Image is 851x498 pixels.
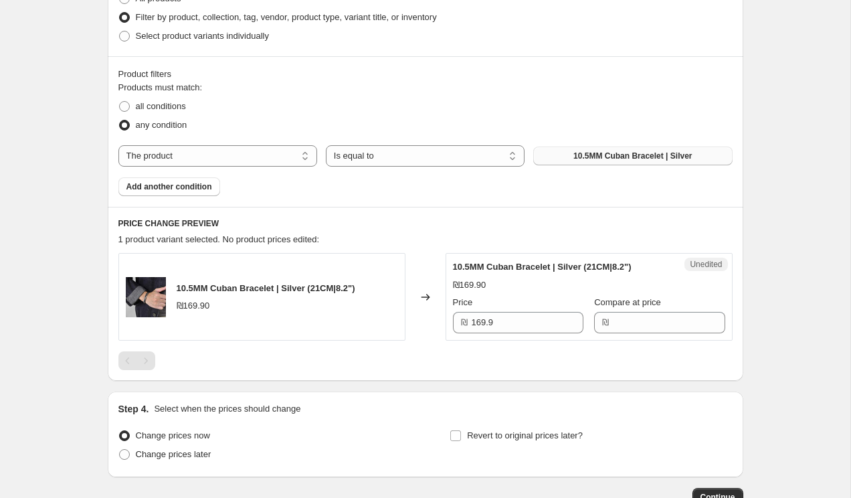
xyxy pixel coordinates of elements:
nav: Pagination [118,351,155,370]
span: Select product variants individually [136,31,269,41]
span: Compare at price [594,297,661,307]
span: Change prices later [136,449,211,459]
span: 10.5MM Cuban Bracelet | Silver (21CM|8.2") [453,262,632,272]
div: ₪169.90 [453,278,486,292]
span: ₪ [461,317,468,327]
span: all conditions [136,101,186,111]
span: Change prices now [136,430,210,440]
h6: PRICE CHANGE PREVIEW [118,218,733,229]
h2: Step 4. [118,402,149,416]
span: 10.5MM Cuban Bracelet | Silver [573,151,692,161]
div: ₪169.90 [177,299,210,313]
span: Revert to original prices later? [467,430,583,440]
span: any condition [136,120,187,130]
span: Price [453,297,473,307]
span: Products must match: [118,82,203,92]
div: Product filters [118,68,733,81]
button: Add another condition [118,177,220,196]
span: Add another condition [126,181,212,192]
span: ₪ [602,317,609,327]
button: 10.5MM Cuban Bracelet | Silver [533,147,732,165]
p: Select when the prices should change [154,402,300,416]
span: Unedited [690,259,722,270]
img: Vnox.jpg_Q90.jpg_06b71969-d8f6-4399-a03c-c11b2bdfb20d_80x.jpg [126,277,166,317]
span: 10.5MM Cuban Bracelet | Silver (21CM|8.2") [177,283,355,293]
span: Filter by product, collection, tag, vendor, product type, variant title, or inventory [136,12,437,22]
span: 1 product variant selected. No product prices edited: [118,234,320,244]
